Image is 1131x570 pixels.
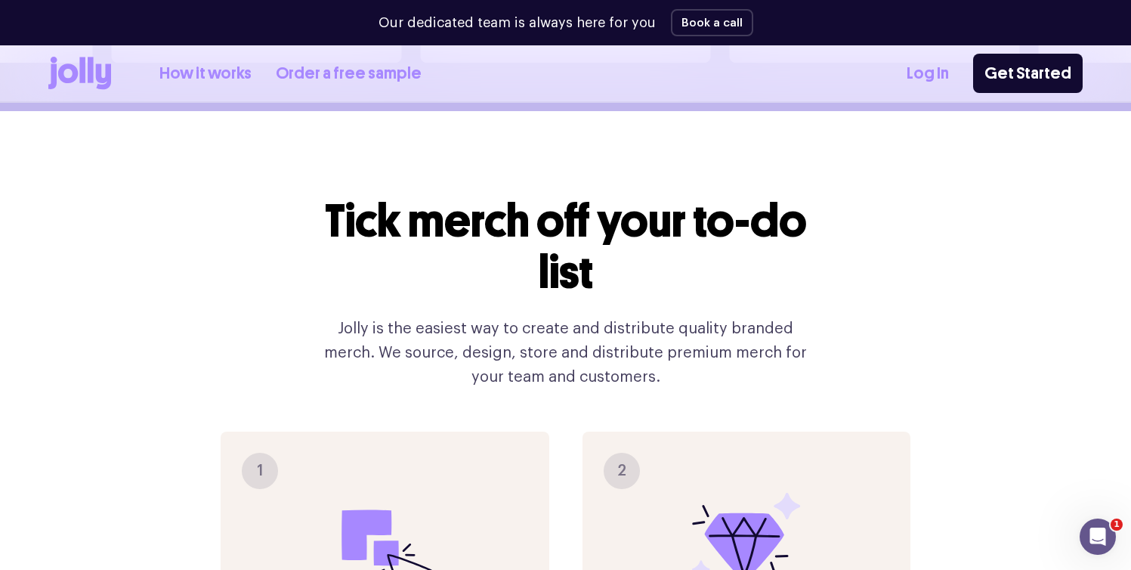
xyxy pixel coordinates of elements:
h2: Tick merch off your to-do list [312,196,820,299]
a: Log In [907,61,949,86]
span: 2 [617,459,626,483]
p: Our dedicated team is always here for you [379,13,656,33]
span: 1 [1111,519,1123,531]
a: How it works [159,61,252,86]
span: 1 [257,459,264,483]
button: Book a call [671,9,753,36]
a: Order a free sample [276,61,422,86]
a: Get Started [973,54,1083,93]
iframe: Intercom live chat [1080,519,1116,555]
p: Jolly is the easiest way to create and distribute quality branded merch. We source, design, store... [312,317,820,389]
